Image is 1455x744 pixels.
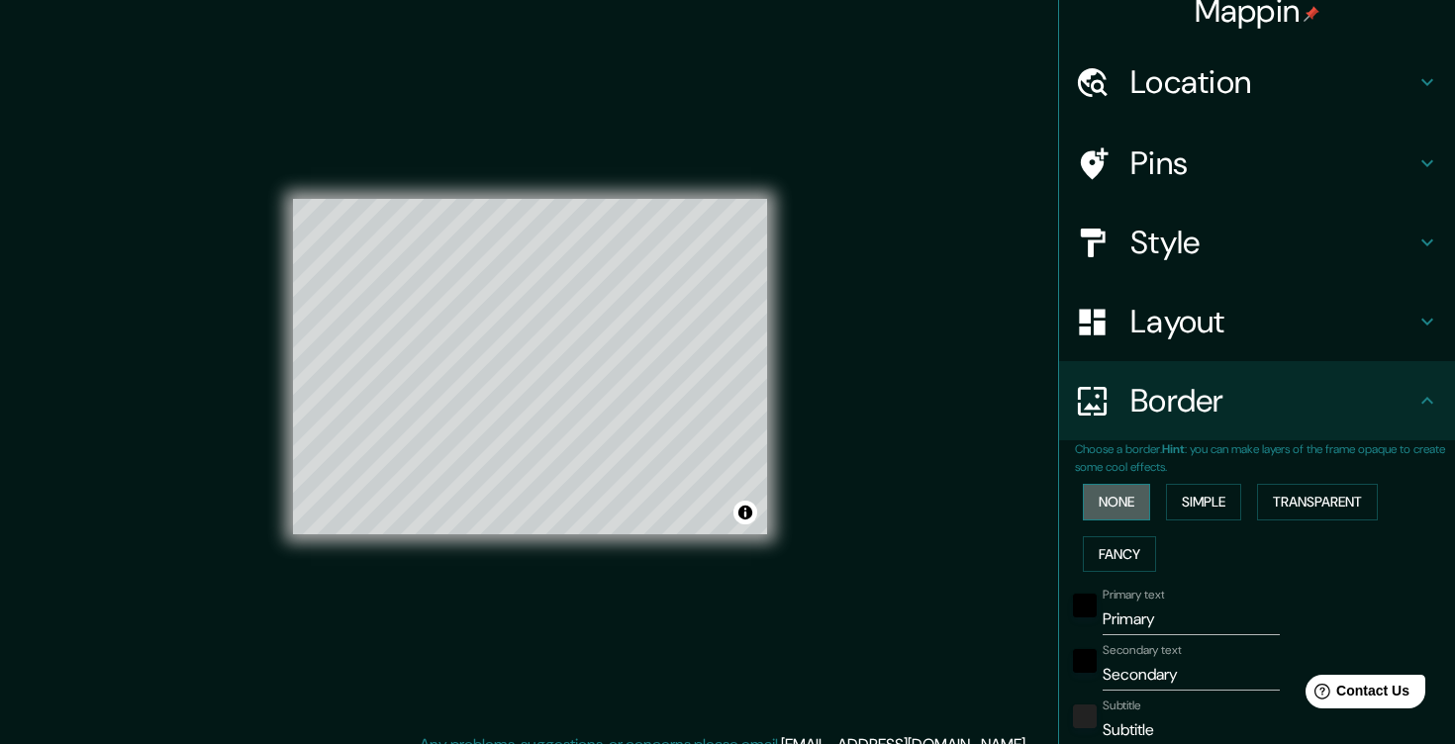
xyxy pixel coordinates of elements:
iframe: Help widget launcher [1279,667,1433,722]
button: color-222222 [1073,704,1097,728]
label: Primary text [1103,587,1164,604]
h4: Layout [1130,302,1415,341]
div: Layout [1059,282,1455,361]
button: black [1073,649,1097,673]
b: Hint [1162,441,1185,457]
div: Style [1059,203,1455,282]
label: Secondary text [1103,642,1182,659]
div: Location [1059,43,1455,122]
button: Transparent [1257,484,1378,520]
div: Border [1059,361,1455,440]
p: Choose a border. : you can make layers of the frame opaque to create some cool effects. [1075,440,1455,476]
div: Pins [1059,124,1455,203]
h4: Pins [1130,143,1415,183]
button: Toggle attribution [733,501,757,524]
button: Simple [1166,484,1241,520]
button: None [1083,484,1150,520]
button: Fancy [1083,536,1156,573]
button: black [1073,594,1097,617]
h4: Border [1130,381,1415,420]
img: pin-icon.png [1304,6,1319,22]
h4: Location [1130,62,1415,102]
label: Subtitle [1103,697,1141,714]
h4: Style [1130,223,1415,262]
